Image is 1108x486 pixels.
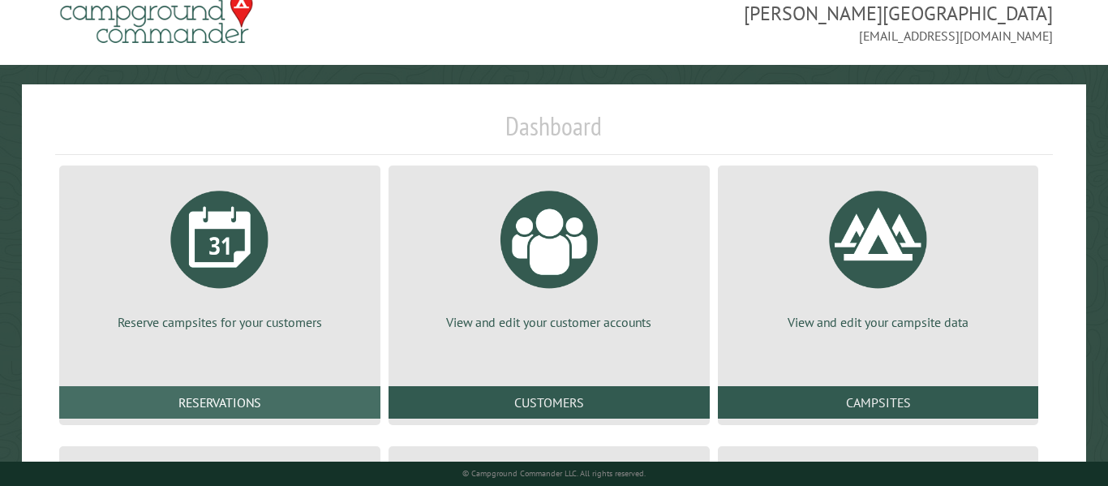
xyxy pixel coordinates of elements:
[389,386,710,419] a: Customers
[408,313,690,331] p: View and edit your customer accounts
[55,110,1052,155] h1: Dashboard
[718,386,1039,419] a: Campsites
[737,313,1020,331] p: View and edit your campsite data
[462,468,646,479] small: © Campground Commander LLC. All rights reserved.
[79,178,361,331] a: Reserve campsites for your customers
[737,178,1020,331] a: View and edit your campsite data
[59,386,380,419] a: Reservations
[79,313,361,331] p: Reserve campsites for your customers
[408,178,690,331] a: View and edit your customer accounts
